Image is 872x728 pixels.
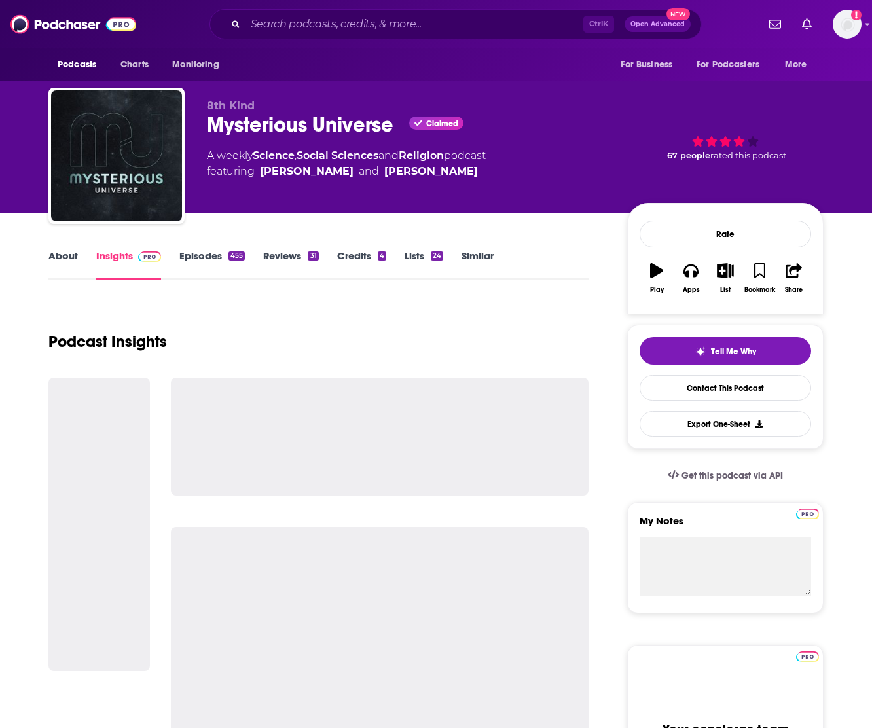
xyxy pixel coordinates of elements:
a: Get this podcast via API [657,460,793,492]
span: and [378,149,399,162]
span: Tell Me Why [711,346,756,357]
a: Show notifications dropdown [764,13,786,35]
span: Claimed [426,120,458,127]
button: List [708,255,742,302]
div: 67 peoplerated this podcast [627,100,824,181]
button: Open AdvancedNew [625,16,691,32]
span: More [785,56,807,74]
img: User Profile [833,10,862,39]
div: A weekly podcast [207,148,486,179]
a: Show notifications dropdown [797,13,817,35]
button: open menu [688,52,778,77]
button: Bookmark [742,255,776,302]
a: Lists24 [405,249,443,280]
a: Pro website [796,507,819,519]
button: tell me why sparkleTell Me Why [640,337,811,365]
a: Science [253,149,295,162]
button: Apps [674,255,708,302]
span: featuring [207,164,486,179]
div: List [720,286,731,294]
span: For Podcasters [697,56,759,74]
img: Mysterious Universe [51,90,182,221]
span: Get this podcast via API [681,470,783,481]
img: Podchaser Pro [138,251,161,262]
button: Play [640,255,674,302]
div: 31 [308,251,318,261]
button: open menu [611,52,689,77]
button: open menu [163,52,236,77]
span: New [666,8,690,20]
a: Credits4 [337,249,386,280]
img: tell me why sparkle [695,346,706,357]
div: Search podcasts, credits, & more... [209,9,702,39]
svg: Add a profile image [851,10,862,20]
input: Search podcasts, credits, & more... [245,14,583,35]
span: rated this podcast [710,151,786,160]
a: Contact This Podcast [640,375,811,401]
a: Episodes455 [179,249,245,280]
div: 24 [431,251,443,261]
a: [PERSON_NAME] [384,164,478,179]
span: , [295,149,297,162]
span: Monitoring [172,56,219,74]
div: Bookmark [744,286,775,294]
span: 67 people [667,151,710,160]
button: open menu [776,52,824,77]
a: Similar [462,249,494,280]
span: Logged in as evankrask [833,10,862,39]
span: and [359,164,379,179]
div: Rate [640,221,811,247]
a: Social Sciences [297,149,378,162]
button: Export One-Sheet [640,411,811,437]
img: Podchaser - Follow, Share and Rate Podcasts [10,12,136,37]
img: Podchaser Pro [796,509,819,519]
img: Podchaser Pro [796,651,819,662]
a: Religion [399,149,444,162]
div: Apps [683,286,700,294]
a: InsightsPodchaser Pro [96,249,161,280]
a: Reviews31 [263,249,318,280]
div: Play [650,286,664,294]
span: Charts [120,56,149,74]
div: Share [785,286,803,294]
span: For Business [621,56,672,74]
span: Ctrl K [583,16,614,33]
a: Pro website [796,649,819,662]
a: [PERSON_NAME] [260,164,354,179]
a: Charts [112,52,156,77]
button: Share [777,255,811,302]
span: 8th Kind [207,100,255,112]
a: About [48,249,78,280]
div: 455 [228,251,245,261]
div: 4 [378,251,386,261]
span: Podcasts [58,56,96,74]
button: Show profile menu [833,10,862,39]
h1: Podcast Insights [48,332,167,352]
span: Open Advanced [630,21,685,27]
button: open menu [48,52,113,77]
label: My Notes [640,515,811,537]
